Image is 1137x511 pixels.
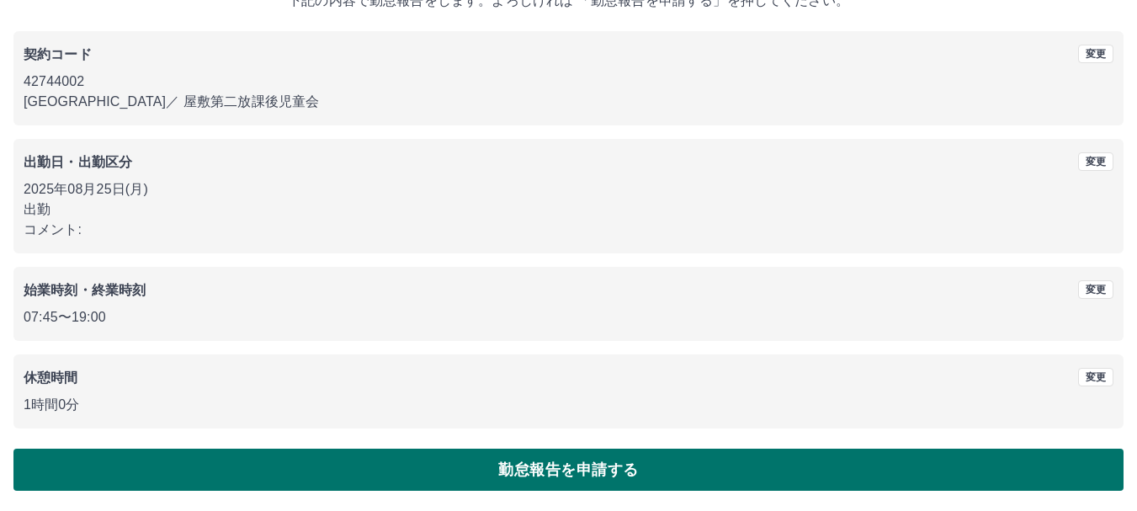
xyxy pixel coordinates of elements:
[13,449,1124,491] button: 勤怠報告を申請する
[24,307,1113,327] p: 07:45 〜 19:00
[1078,280,1113,299] button: 変更
[1078,45,1113,63] button: 変更
[24,200,1113,220] p: 出勤
[24,220,1113,240] p: コメント:
[24,370,78,385] b: 休憩時間
[1078,368,1113,386] button: 変更
[24,283,146,297] b: 始業時刻・終業時刻
[24,47,92,61] b: 契約コード
[24,72,1113,92] p: 42744002
[24,92,1113,112] p: [GEOGRAPHIC_DATA] ／ 屋敷第二放課後児童会
[1078,152,1113,171] button: 変更
[24,155,132,169] b: 出勤日・出勤区分
[24,179,1113,200] p: 2025年08月25日(月)
[24,395,1113,415] p: 1時間0分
